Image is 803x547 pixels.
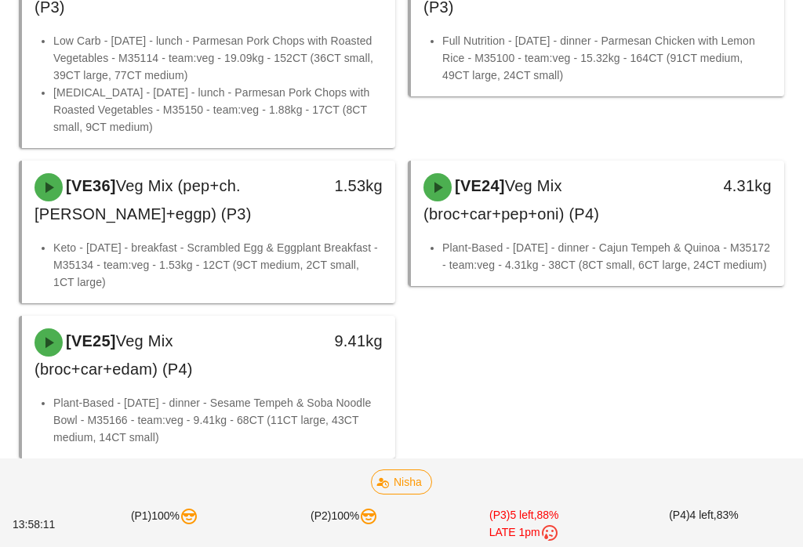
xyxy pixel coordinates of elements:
span: [VE25] [63,332,116,350]
span: 5 left, [510,509,536,521]
div: (P1) 100% [74,504,254,545]
li: Full Nutrition - [DATE] - dinner - Parmesan Chicken with Lemon Rice - M35100 - team:veg - 15.32kg... [442,32,772,84]
div: 1.53kg [310,173,383,198]
li: Low Carb - [DATE] - lunch - Parmesan Pork Chops with Roasted Vegetables - M35114 - team:veg - 19.... [53,32,383,84]
div: 9.41kg [310,328,383,353]
div: 4.31kg [699,173,772,198]
div: 13:58:11 [9,513,74,536]
span: Veg Mix (pep+ch.[PERSON_NAME]+eggp) (P3) [35,177,252,223]
span: [VE24] [452,177,505,194]
li: Plant-Based - [DATE] - dinner - Cajun Tempeh & Quinoa - M35172 - team:veg - 4.31kg - 38CT (8CT sm... [442,239,772,273]
div: LATE 1pm [438,523,611,542]
li: Keto - [DATE] - breakfast - Scrambled Egg & Eggplant Breakfast - M35134 - team:veg - 1.53kg - 12C... [53,239,383,291]
span: Nisha [381,470,422,494]
div: (P3) 88% [434,504,614,545]
span: 4 left, [690,509,717,521]
span: Veg Mix (broc+car+pep+oni) (P4) [423,177,599,223]
div: (P4) 83% [614,504,794,545]
span: [VE36] [63,177,116,194]
li: [MEDICAL_DATA] - [DATE] - lunch - Parmesan Pork Chops with Roasted Vegetables - M35150 - team:veg... [53,84,383,136]
div: (P2) 100% [255,504,434,545]
li: Plant-Based - [DATE] - dinner - Sesame Tempeh & Soba Noodle Bowl - M35166 - team:veg - 9.41kg - 6... [53,394,383,446]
